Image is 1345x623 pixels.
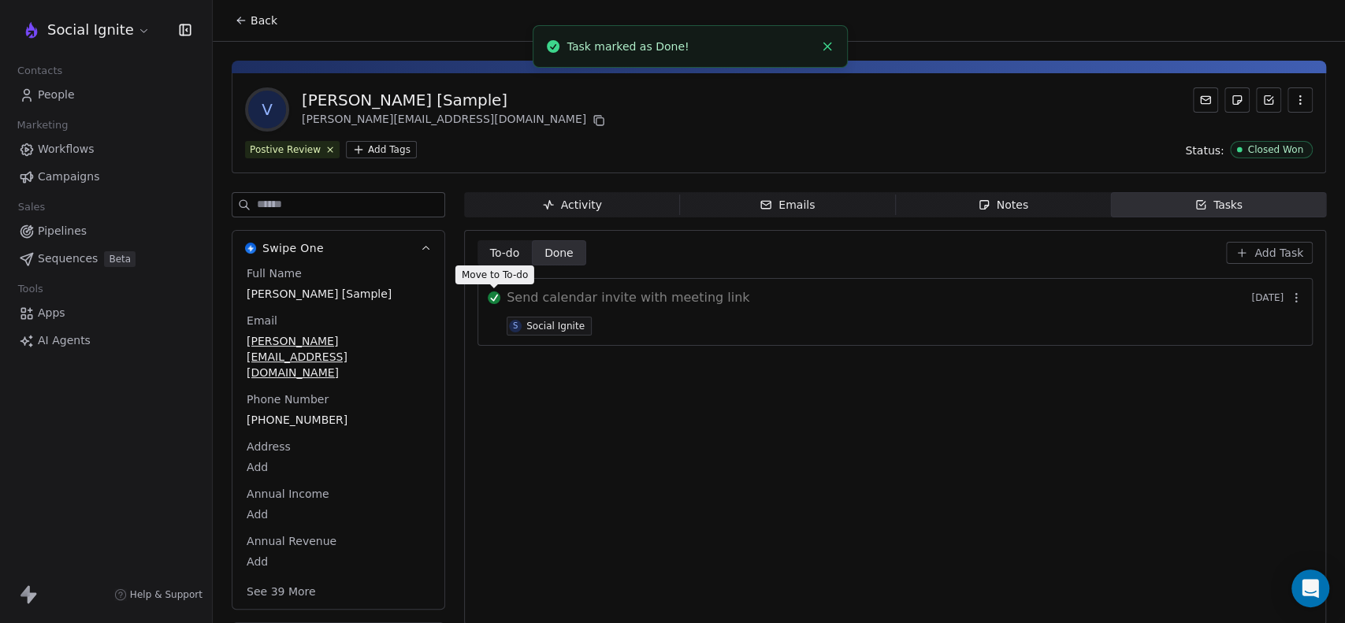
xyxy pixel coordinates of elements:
[1226,242,1313,264] button: Add Task
[247,333,430,380] span: [PERSON_NAME][EMAIL_ADDRESS][DOMAIN_NAME]
[247,412,430,428] span: [PHONE_NUMBER]
[13,328,199,354] a: AI Agents
[38,250,98,267] span: Sequences
[1291,569,1329,607] div: Open Intercom Messenger
[243,313,281,328] span: Email
[47,20,134,40] span: Social Ignite
[19,17,154,43] button: Social Ignite
[13,218,199,244] a: Pipelines
[243,486,333,502] span: Annual Income
[11,277,50,301] span: Tools
[38,141,95,158] span: Workflows
[38,223,87,239] span: Pipelines
[11,195,52,219] span: Sales
[526,321,585,332] div: Social Ignite
[346,141,417,158] button: Add Tags
[13,136,199,162] a: Workflows
[243,391,332,407] span: Phone Number
[10,113,75,137] span: Marketing
[13,164,199,190] a: Campaigns
[247,286,430,302] span: [PERSON_NAME] [Sample]
[302,111,608,130] div: [PERSON_NAME][EMAIL_ADDRESS][DOMAIN_NAME]
[262,240,324,256] span: Swipe One
[1254,245,1303,261] span: Add Task
[507,288,749,307] span: Send calendar invite with meeting link
[248,91,286,128] span: V
[245,243,256,254] img: Swipe One
[10,59,69,83] span: Contacts
[250,143,321,157] div: Postive Review
[243,439,294,454] span: Address
[1185,143,1224,158] span: Status:
[247,554,430,569] span: Add
[38,332,91,349] span: AI Agents
[130,588,202,601] span: Help & Support
[247,506,430,522] span: Add
[513,320,518,332] div: S
[232,231,444,265] button: Swipe OneSwipe One
[13,300,199,326] a: Apps
[38,87,75,103] span: People
[817,36,838,57] button: Close toast
[567,39,814,55] div: Task marked as Done!
[978,197,1028,213] div: Notes
[22,20,41,39] img: Bitmap.png
[232,265,444,609] div: Swipe OneSwipe One
[13,246,199,272] a: SequencesBeta
[243,533,340,549] span: Annual Revenue
[237,577,325,606] button: See 39 More
[13,82,199,108] a: People
[225,6,287,35] button: Back
[114,588,202,601] a: Help & Support
[1251,291,1284,304] span: [DATE]
[1247,144,1303,155] div: Closed Won
[760,197,815,213] div: Emails
[247,459,430,475] span: Add
[104,251,136,267] span: Beta
[302,89,608,111] div: [PERSON_NAME] [Sample]
[38,305,65,321] span: Apps
[490,245,520,261] span: To-do
[243,265,305,281] span: Full Name
[251,13,277,28] span: Back
[462,269,528,281] p: Move to To-do
[542,197,602,213] div: Activity
[38,169,99,185] span: Campaigns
